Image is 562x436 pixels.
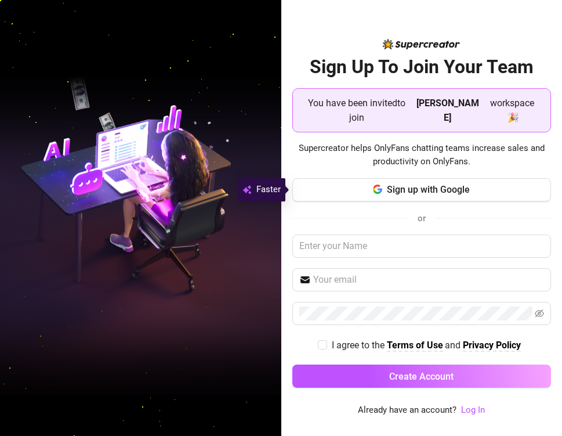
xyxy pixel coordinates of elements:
strong: Terms of Use [387,340,443,351]
input: Enter your Name [292,235,551,258]
span: Faster [256,183,281,197]
input: Your email [313,273,544,287]
a: Privacy Policy [463,340,521,352]
span: or [418,213,426,224]
span: workspace 🎉 [483,96,541,125]
strong: [PERSON_NAME] [416,98,479,123]
img: logo-BBDzfeDw.svg [383,39,460,49]
h2: Sign Up To Join Your Team [292,55,551,79]
span: Sign up with Google [387,184,470,195]
button: Create Account [292,365,551,388]
a: Log In [461,403,485,417]
button: Sign up with Google [292,178,551,201]
span: You have been invited to join [302,96,412,125]
a: Log In [461,405,485,415]
strong: Privacy Policy [463,340,521,351]
span: I agree to the [332,340,387,351]
img: svg%3e [242,183,252,197]
span: Supercreator helps OnlyFans chatting teams increase sales and productivity on OnlyFans. [292,142,551,169]
span: eye-invisible [535,309,544,318]
a: Terms of Use [387,340,443,352]
span: Create Account [389,371,454,382]
span: Already have an account? [358,403,456,417]
span: and [445,340,463,351]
